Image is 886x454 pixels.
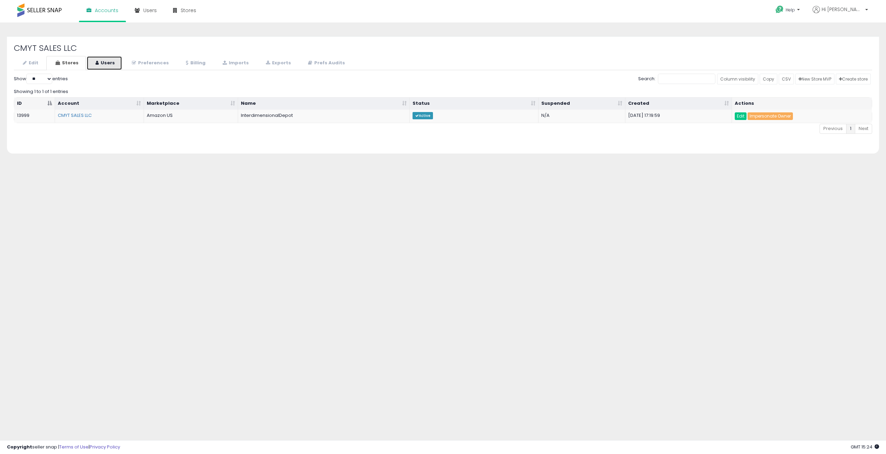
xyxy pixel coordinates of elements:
[720,76,755,82] span: Column visibility
[820,124,847,134] a: Previous
[539,98,625,110] th: Suspended: activate to sort column ascending
[181,7,196,14] span: Stores
[413,112,433,119] span: Active
[735,112,747,120] a: Edit
[144,110,238,123] td: Amazon US
[95,7,118,14] span: Accounts
[257,56,298,70] a: Exports
[87,56,122,70] a: Users
[177,56,213,70] a: Billing
[14,110,55,123] td: 13999
[839,76,868,82] span: Create store
[760,74,777,84] a: Copy
[822,6,863,13] span: Hi [PERSON_NAME]
[143,7,157,14] span: Users
[625,98,732,110] th: Created: activate to sort column ascending
[775,5,784,14] i: Get Help
[14,86,872,95] div: Showing 1 to 1 of 1 entries
[625,110,732,123] td: [DATE] 17:19:59
[238,110,410,123] td: InterdimensionalDepot
[144,98,238,110] th: Marketplace: activate to sort column ascending
[748,112,793,120] a: Impersonate Owner
[855,124,872,134] a: Next
[539,110,625,123] td: N/A
[658,74,715,84] input: Search:
[717,74,758,84] a: Column visibility
[14,98,55,110] th: ID: activate to sort column descending
[779,74,794,84] a: CSV
[238,98,410,110] th: Name: activate to sort column ascending
[638,74,715,84] label: Search:
[299,56,352,70] a: Prefs Audits
[26,74,52,84] select: Showentries
[410,98,539,110] th: Status: activate to sort column ascending
[123,56,176,70] a: Preferences
[55,98,144,110] th: Account: activate to sort column ascending
[782,76,791,82] span: CSV
[795,74,834,84] a: New Store MVP
[763,76,774,82] span: Copy
[836,74,871,84] a: Create store
[214,56,256,70] a: Imports
[14,74,68,84] label: Show entries
[786,7,795,13] span: Help
[14,56,46,70] a: Edit
[732,98,872,110] th: Actions
[14,44,872,53] h2: CMYT SALES LLC
[58,112,92,119] a: CMYT SALES LLC
[798,76,831,82] span: New Store MVP
[46,56,86,70] a: Stores
[813,6,868,21] a: Hi [PERSON_NAME]
[846,124,855,134] a: 1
